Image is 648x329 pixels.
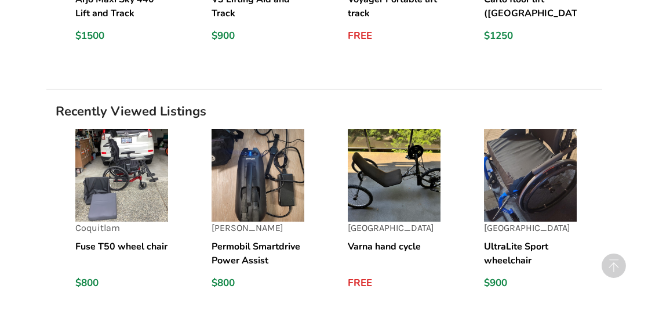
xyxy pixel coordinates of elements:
[212,240,304,267] h5: Permobil Smartdrive Power Assist
[212,129,304,222] img: listing
[348,30,441,42] div: FREE
[348,277,441,290] div: FREE
[75,30,168,42] div: $1500
[348,222,441,235] p: [GEOGRAPHIC_DATA]
[348,240,441,267] h5: Varna hand cycle
[75,222,168,235] p: Coquitlam
[484,30,577,42] div: $1250
[212,30,304,42] div: $900
[75,129,168,222] img: listing
[484,129,577,222] img: listing
[212,222,304,235] p: [PERSON_NAME]
[46,103,602,120] h1: Recently Viewed Listings
[484,277,577,290] div: $900
[212,277,304,290] div: $800
[75,129,193,308] a: listingCoquitlamFuse T50 wheel chair$800
[212,129,329,308] a: listing[PERSON_NAME]Permobil Smartdrive Power Assist$800
[75,277,168,290] div: $800
[484,222,577,235] p: [GEOGRAPHIC_DATA]
[75,240,168,267] h5: Fuse T50 wheel chair
[484,129,602,308] a: listing[GEOGRAPHIC_DATA]UltraLite Sport wheelchair$900
[484,240,577,267] h5: UltraLite Sport wheelchair
[348,129,441,222] img: listing
[348,129,465,308] a: listing[GEOGRAPHIC_DATA]Varna hand cycleFREE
